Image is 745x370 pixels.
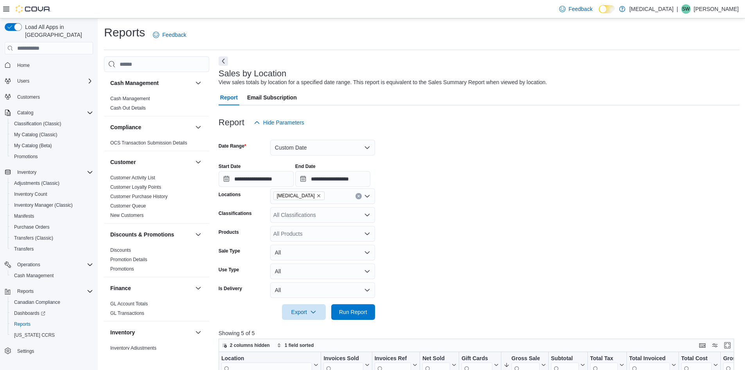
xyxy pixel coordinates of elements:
[698,341,707,350] button: Keyboard shortcuts
[17,62,30,69] span: Home
[11,298,93,307] span: Canadian Compliance
[8,189,96,200] button: Inventory Count
[11,141,93,150] span: My Catalog (Beta)
[11,152,93,161] span: Promotions
[150,27,189,43] a: Feedback
[11,298,63,307] a: Canadian Compliance
[677,4,678,14] p: |
[17,262,40,268] span: Operations
[364,212,370,218] button: Open list of options
[219,341,273,350] button: 2 columns hidden
[14,121,61,127] span: Classification (Classic)
[14,108,36,117] button: Catalog
[251,115,307,130] button: Hide Parameters
[11,200,93,210] span: Inventory Manager (Classic)
[8,308,96,319] a: Dashboards
[110,231,174,238] h3: Discounts & Promotions
[2,107,96,118] button: Catalog
[14,260,93,269] span: Operations
[194,78,203,88] button: Cash Management
[599,5,615,13] input: Dark Mode
[8,178,96,189] button: Adjustments (Classic)
[14,143,52,149] span: My Catalog (Beta)
[110,184,161,190] a: Customer Loyalty Points
[694,4,739,14] p: [PERSON_NAME]
[104,94,209,116] div: Cash Management
[14,168,39,177] button: Inventory
[110,266,134,272] a: Promotions
[270,245,375,260] button: All
[461,355,492,363] div: Gift Cards
[287,304,321,320] span: Export
[422,355,450,363] div: Net Sold
[110,123,192,131] button: Compliance
[14,202,73,208] span: Inventory Manager (Classic)
[11,330,58,340] a: [US_STATE] CCRS
[110,257,147,262] a: Promotion Details
[8,297,96,308] button: Canadian Compliance
[219,78,547,87] div: View sales totals by location for a specified date range. This report is equivalent to the Sales ...
[219,163,241,170] label: Start Date
[104,25,145,40] h1: Reports
[110,203,146,209] a: Customer Queue
[282,304,326,320] button: Export
[17,348,34,354] span: Settings
[681,355,712,363] div: Total Cost
[110,158,192,166] button: Customer
[11,190,93,199] span: Inventory Count
[11,179,63,188] a: Adjustments (Classic)
[14,321,31,327] span: Reports
[364,193,370,199] button: Open list of options
[219,329,740,337] p: Showing 5 of 5
[11,309,48,318] a: Dashboards
[11,200,76,210] a: Inventory Manager (Classic)
[219,143,246,149] label: Date Range
[263,119,304,126] span: Hide Parameters
[569,5,592,13] span: Feedback
[14,273,54,279] span: Cash Management
[277,192,315,200] span: [MEDICAL_DATA]
[194,283,203,293] button: Finance
[323,355,363,363] div: Invoices Sold
[274,341,317,350] button: 1 field sorted
[219,285,242,292] label: Is Delivery
[682,4,689,14] span: SW
[194,157,203,167] button: Customer
[11,330,93,340] span: Washington CCRS
[110,284,192,292] button: Finance
[110,231,192,238] button: Discounts & Promotions
[8,129,96,140] button: My Catalog (Classic)
[110,247,131,253] span: Discounts
[247,90,297,105] span: Email Subscription
[110,212,144,218] span: New Customers
[104,299,209,321] div: Finance
[110,256,147,263] span: Promotion Details
[11,222,93,232] span: Purchase Orders
[11,190,50,199] a: Inventory Count
[11,141,55,150] a: My Catalog (Beta)
[2,91,96,103] button: Customers
[273,191,325,200] span: Muse
[110,175,155,180] a: Customer Activity List
[110,123,141,131] h3: Compliance
[14,287,37,296] button: Reports
[110,193,168,200] span: Customer Purchase History
[219,210,252,217] label: Classifications
[270,282,375,298] button: All
[364,231,370,237] button: Open list of options
[295,171,370,187] input: Press the down key to open a popover containing a calendar.
[110,310,144,316] a: GL Transactions
[17,288,34,294] span: Reports
[2,59,96,70] button: Home
[590,355,618,363] div: Total Tax
[110,328,192,336] button: Inventory
[11,211,93,221] span: Manifests
[17,169,36,175] span: Inventory
[8,151,96,162] button: Promotions
[104,173,209,223] div: Customer
[17,110,33,116] span: Catalog
[11,130,61,139] a: My Catalog (Classic)
[556,1,596,17] a: Feedback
